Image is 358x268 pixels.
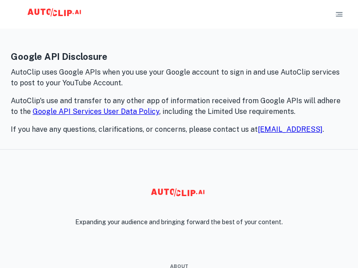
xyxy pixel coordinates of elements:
a: [EMAIL_ADDRESS] [258,125,323,134]
h4: Google API Disclosure [11,50,347,63]
p: If you have any questions, clarifications, or concerns, please contact us at . [11,124,347,135]
p: AutoClip uses Google APIs when you use your Google account to sign in and use AutoClip services t... [11,67,347,88]
p: Expanding your audience and bringing forward the best of your content. [67,217,291,227]
a: Google API Services User Data Policy [33,107,159,116]
p: AutoClip's use and transfer to any other app of information received from Google APIs will adhere... [11,96,347,117]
